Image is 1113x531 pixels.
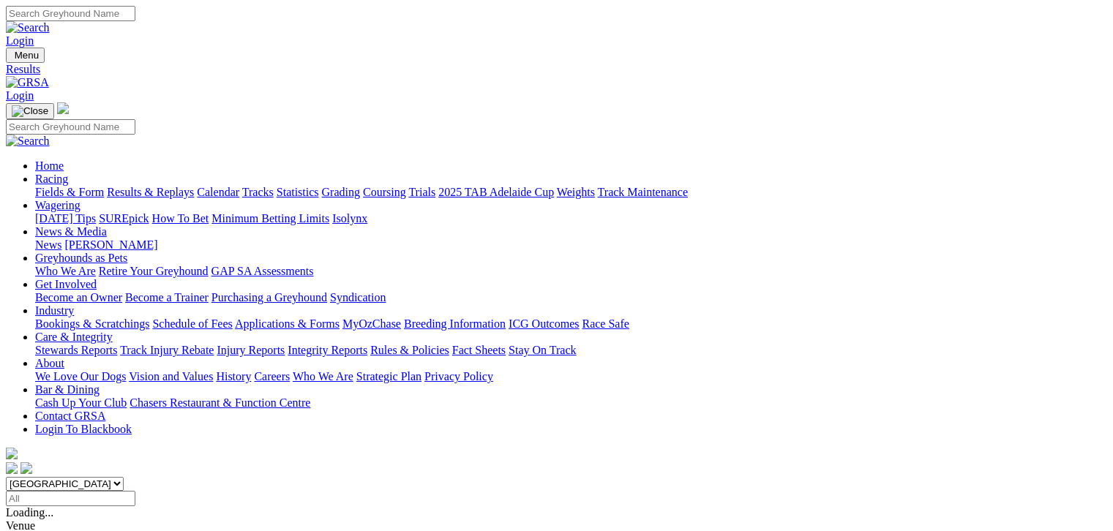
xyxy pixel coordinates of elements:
a: Cash Up Your Club [35,396,127,409]
a: Who We Are [293,370,353,383]
a: ICG Outcomes [509,317,579,330]
img: facebook.svg [6,462,18,474]
a: MyOzChase [342,317,401,330]
a: Calendar [197,186,239,198]
a: Get Involved [35,278,97,290]
a: Become a Trainer [125,291,209,304]
a: Schedule of Fees [152,317,232,330]
input: Select date [6,491,135,506]
a: History [216,370,251,383]
a: [PERSON_NAME] [64,238,157,251]
a: Fields & Form [35,186,104,198]
a: About [35,357,64,369]
a: Statistics [277,186,319,198]
a: Login [6,34,34,47]
a: Tracks [242,186,274,198]
div: Care & Integrity [35,344,1107,357]
a: Rules & Policies [370,344,449,356]
a: Vision and Values [129,370,213,383]
img: Search [6,135,50,148]
div: Racing [35,186,1107,199]
span: Loading... [6,506,53,519]
img: logo-grsa-white.png [57,102,69,114]
a: Strategic Plan [356,370,421,383]
a: Home [35,159,64,172]
a: Applications & Forms [235,317,340,330]
a: Results & Replays [107,186,194,198]
div: Get Involved [35,291,1107,304]
a: Breeding Information [404,317,506,330]
a: Retire Your Greyhound [99,265,209,277]
a: Syndication [330,291,386,304]
img: logo-grsa-white.png [6,448,18,459]
a: Who We Are [35,265,96,277]
a: Contact GRSA [35,410,105,422]
div: Wagering [35,212,1107,225]
a: News [35,238,61,251]
a: Race Safe [582,317,629,330]
img: GRSA [6,76,49,89]
div: About [35,370,1107,383]
a: Care & Integrity [35,331,113,343]
a: SUREpick [99,212,149,225]
a: Stewards Reports [35,344,117,356]
a: Become an Owner [35,291,122,304]
a: Greyhounds as Pets [35,252,127,264]
div: Bar & Dining [35,396,1107,410]
a: Privacy Policy [424,370,493,383]
input: Search [6,119,135,135]
a: Wagering [35,199,80,211]
div: Greyhounds as Pets [35,265,1107,278]
a: [DATE] Tips [35,212,96,225]
a: Results [6,63,1107,76]
a: GAP SA Assessments [211,265,314,277]
a: How To Bet [152,212,209,225]
div: Industry [35,317,1107,331]
a: Racing [35,173,68,185]
a: Track Injury Rebate [120,344,214,356]
a: Login To Blackbook [35,423,132,435]
a: Track Maintenance [598,186,688,198]
img: twitter.svg [20,462,32,474]
button: Toggle navigation [6,103,54,119]
a: Login [6,89,34,102]
div: News & Media [35,238,1107,252]
a: Trials [408,186,435,198]
a: Injury Reports [217,344,285,356]
a: Fact Sheets [452,344,506,356]
a: Minimum Betting Limits [211,212,329,225]
a: We Love Our Dogs [35,370,126,383]
a: Industry [35,304,74,317]
a: News & Media [35,225,107,238]
a: Bar & Dining [35,383,100,396]
a: Integrity Reports [288,344,367,356]
a: Careers [254,370,290,383]
img: Search [6,21,50,34]
a: Chasers Restaurant & Function Centre [130,396,310,409]
img: Close [12,105,48,117]
input: Search [6,6,135,21]
a: Stay On Track [509,344,576,356]
a: Weights [557,186,595,198]
button: Toggle navigation [6,48,45,63]
a: Bookings & Scratchings [35,317,149,330]
a: Coursing [363,186,406,198]
a: Purchasing a Greyhound [211,291,327,304]
a: 2025 TAB Adelaide Cup [438,186,554,198]
a: Grading [322,186,360,198]
a: Isolynx [332,212,367,225]
span: Menu [15,50,39,61]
